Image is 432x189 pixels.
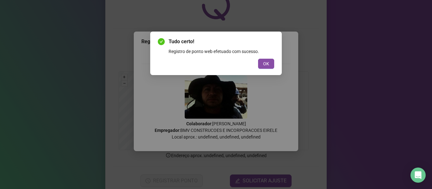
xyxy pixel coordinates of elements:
[410,168,426,183] div: Open Intercom Messenger
[169,48,274,55] div: Registro de ponto web efetuado com sucesso.
[263,60,269,67] span: OK
[158,38,165,45] span: check-circle
[169,38,274,45] span: Tudo certo!
[258,59,274,69] button: OK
